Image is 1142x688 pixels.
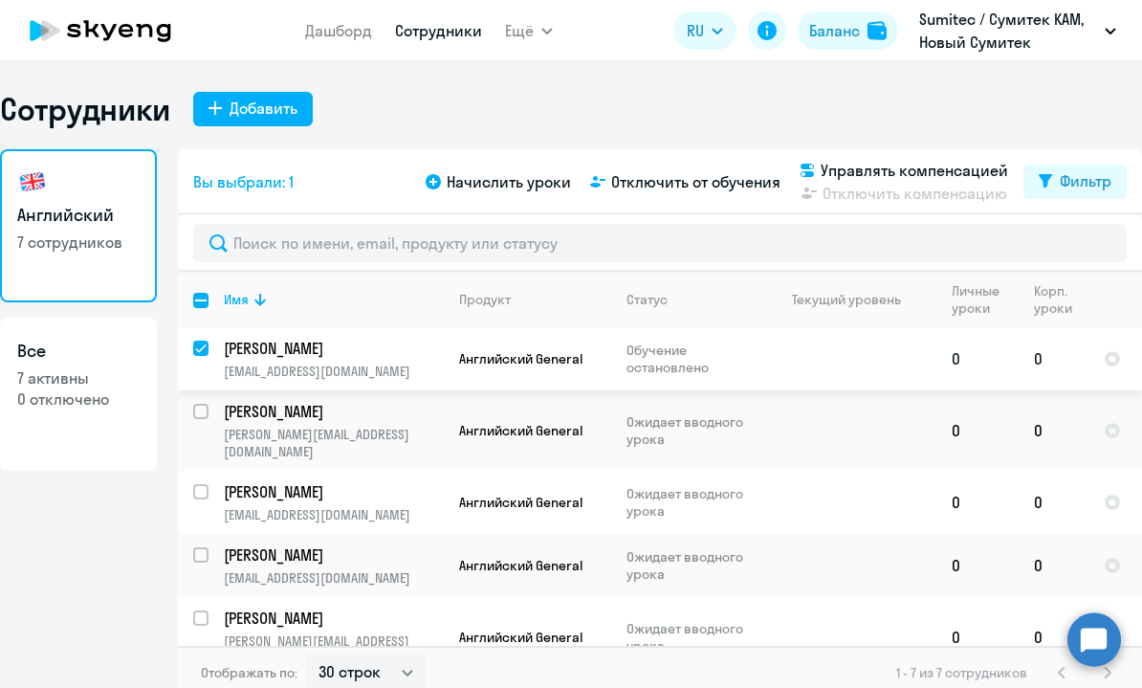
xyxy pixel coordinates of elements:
p: [PERSON_NAME] [224,544,440,566]
p: [EMAIL_ADDRESS][DOMAIN_NAME] [224,569,443,587]
p: [PERSON_NAME] [224,401,440,422]
span: Отключить от обучения [611,170,780,193]
p: 7 сотрудников [17,232,140,253]
div: Текущий уровень [774,291,935,308]
span: Отображать по: [201,664,297,681]
span: Английский General [459,350,582,367]
div: Добавить [230,97,297,120]
input: Поиск по имени, email, продукту или статусу [193,224,1127,262]
div: Баланс [809,19,860,42]
td: 0 [1019,390,1088,471]
button: RU [673,11,736,50]
div: Имя [224,291,249,308]
p: Ожидает вводного урока [626,548,758,583]
div: Корп. уроки [1034,282,1087,317]
p: 0 отключено [17,388,140,410]
span: Английский General [459,494,582,511]
span: Управлять компенсацией [821,159,1008,182]
img: balance [867,21,887,40]
p: [EMAIL_ADDRESS][DOMAIN_NAME] [224,363,443,380]
button: Фильтр [1023,165,1127,199]
p: [PERSON_NAME] [224,338,440,359]
div: Имя [224,291,443,308]
td: 0 [936,597,1019,677]
p: [PERSON_NAME] [224,481,440,502]
div: Фильтр [1060,169,1111,192]
div: Статус [626,291,758,308]
span: Вы выбрали: 1 [193,170,294,193]
p: Ожидает вводного урока [626,620,758,655]
span: Английский General [459,422,582,439]
button: Sumitec / Сумитек KAM, Новый Сумитек предоплата [910,8,1126,54]
a: [PERSON_NAME] [224,338,443,359]
button: Ещё [505,11,553,50]
p: [PERSON_NAME][EMAIL_ADDRESS][DOMAIN_NAME] [224,633,443,667]
td: 0 [1019,327,1088,390]
td: 0 [1019,597,1088,677]
p: Sumitec / Сумитек KAM, Новый Сумитек предоплата [919,8,1097,54]
img: english [17,166,48,197]
p: Обучение остановлено [626,342,758,376]
div: Текущий уровень [792,291,901,308]
h3: Английский [17,203,140,228]
div: Личные уроки [952,282,1018,317]
p: [PERSON_NAME][EMAIL_ADDRESS][DOMAIN_NAME] [224,426,443,460]
td: 0 [936,390,1019,471]
a: Сотрудники [395,21,482,40]
td: 0 [1019,534,1088,597]
a: [PERSON_NAME] [224,544,443,566]
td: 0 [936,327,1019,390]
p: Ожидает вводного урока [626,485,758,520]
div: Личные уроки [952,282,1005,317]
button: Добавить [193,92,313,126]
span: 1 - 7 из 7 сотрудников [896,664,1027,681]
p: [PERSON_NAME] [224,608,440,629]
span: Ещё [505,19,534,42]
a: [PERSON_NAME] [224,608,443,629]
span: RU [687,19,704,42]
div: Корп. уроки [1034,282,1075,317]
span: Английский General [459,557,582,574]
a: [PERSON_NAME] [224,401,443,422]
p: 7 активны [17,367,140,388]
p: [EMAIL_ADDRESS][DOMAIN_NAME] [224,506,443,523]
div: Продукт [459,291,511,308]
td: 0 [936,534,1019,597]
div: Статус [626,291,668,308]
td: 0 [936,471,1019,534]
p: Ожидает вводного урока [626,413,758,448]
div: Продукт [459,291,610,308]
h3: Все [17,339,140,364]
td: 0 [1019,471,1088,534]
span: Английский General [459,629,582,646]
button: Балансbalance [798,11,898,50]
span: Начислить уроки [447,170,571,193]
a: Дашборд [305,21,372,40]
a: [PERSON_NAME] [224,481,443,502]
